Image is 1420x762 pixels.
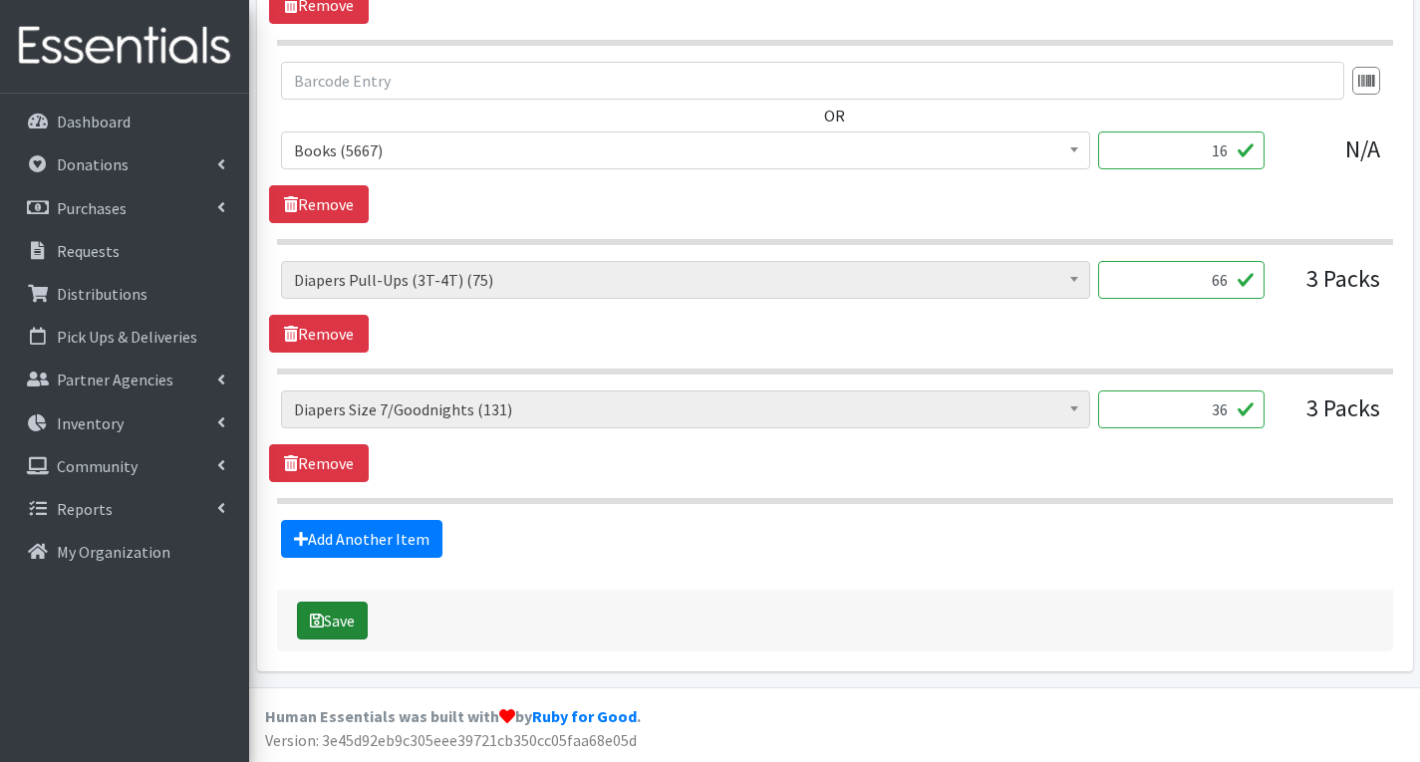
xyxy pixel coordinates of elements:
[294,395,1077,423] span: Diapers Size 7/Goodnights (131)
[8,13,241,80] img: HumanEssentials
[8,489,241,529] a: Reports
[1098,261,1265,299] input: Quantity
[281,261,1090,299] span: Diapers Pull-Ups (3T-4T) (75)
[1280,261,1380,315] div: 3 Packs
[57,542,170,562] p: My Organization
[532,706,637,726] a: Ruby for Good
[57,241,120,261] p: Requests
[8,274,241,314] a: Distributions
[297,602,368,639] button: Save
[8,403,241,443] a: Inventory
[281,520,442,558] a: Add Another Item
[8,188,241,228] a: Purchases
[294,266,1077,294] span: Diapers Pull-Ups (3T-4T) (75)
[269,444,369,482] a: Remove
[265,730,637,750] span: Version: 3e45d92eb9c305eee39721cb350cc05faa68e05d
[57,112,131,131] p: Dashboard
[8,360,241,399] a: Partner Agencies
[1280,390,1380,444] div: 3 Packs
[8,446,241,486] a: Community
[269,315,369,353] a: Remove
[1098,131,1265,169] input: Quantity
[57,284,147,304] p: Distributions
[1098,390,1265,428] input: Quantity
[8,102,241,141] a: Dashboard
[57,413,124,433] p: Inventory
[269,185,369,223] a: Remove
[57,327,197,347] p: Pick Ups & Deliveries
[57,154,129,174] p: Donations
[57,456,138,476] p: Community
[57,198,127,218] p: Purchases
[265,706,641,726] strong: Human Essentials was built with by .
[8,317,241,357] a: Pick Ups & Deliveries
[281,62,1344,100] input: Barcode Entry
[57,499,113,519] p: Reports
[281,390,1090,428] span: Diapers Size 7/Goodnights (131)
[294,136,1077,164] span: Books (5667)
[57,370,173,389] p: Partner Agencies
[824,104,845,127] label: OR
[1280,131,1380,185] div: N/A
[8,532,241,572] a: My Organization
[281,131,1090,169] span: Books (5667)
[8,144,241,184] a: Donations
[8,231,241,271] a: Requests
